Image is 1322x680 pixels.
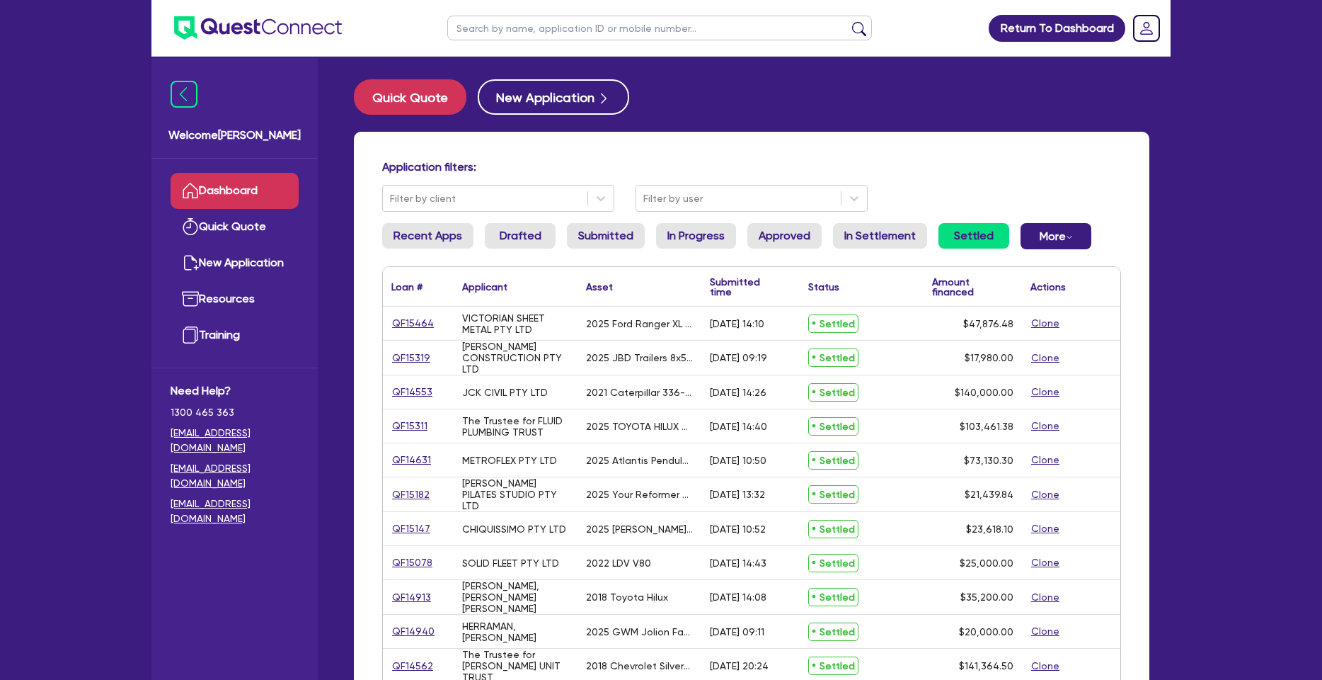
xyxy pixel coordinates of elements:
button: Clone [1030,418,1060,434]
span: $23,618.10 [966,523,1013,535]
a: Submitted [567,223,645,249]
a: Settled [938,223,1009,249]
div: [DATE] 14:40 [710,421,767,432]
span: $21,439.84 [965,489,1013,500]
div: The Trustee for FLUID PLUMBING TRUST [462,415,569,438]
button: Clone [1030,487,1060,503]
a: Drafted [485,223,556,249]
img: training [182,327,199,344]
span: $25,000.00 [960,557,1013,569]
a: [EMAIL_ADDRESS][DOMAIN_NAME] [171,426,299,455]
div: [DATE] 20:24 [710,660,769,671]
a: QF15147 [391,521,431,537]
span: 1300 465 363 [171,405,299,420]
span: Settled [808,623,858,641]
a: Approved [747,223,822,249]
a: In Settlement [833,223,927,249]
a: Recent Apps [382,223,473,249]
div: [PERSON_NAME] CONSTRUCTION PTY LTD [462,341,569,375]
a: In Progress [656,223,736,249]
img: resources [182,290,199,307]
img: quick-quote [182,218,199,235]
a: QF15182 [391,487,430,503]
div: 2021 Caterpillar 336-07GC Excavator [586,387,693,398]
span: $47,876.48 [963,318,1013,329]
div: 2025 Atlantis Pendulum Squat (P/L) [586,455,693,466]
div: [DATE] 14:26 [710,387,766,398]
div: [DATE] 10:52 [710,523,766,535]
button: Clone [1030,452,1060,468]
div: Submitted time [710,277,778,297]
div: 2018 Chevrolet Silverado LTZ [586,660,693,671]
div: VICTORIAN SHEET METAL PTY LTD [462,312,569,335]
a: QF15319 [391,350,431,366]
img: quest-connect-logo-blue [174,16,342,40]
a: New Application [171,245,299,281]
span: Settled [808,348,858,367]
div: 2025 JBD Trailers 8x5 Builders Trailer [586,352,693,363]
button: Clone [1030,589,1060,606]
a: [EMAIL_ADDRESS][DOMAIN_NAME] [171,497,299,526]
button: Clone [1030,315,1060,331]
div: [DATE] 13:32 [710,489,765,500]
div: 2025 Ford Ranger XL Double Cab Chassis [586,318,693,329]
div: 2025 [PERSON_NAME] Platinum Plasma Pen and Apilus Senior 3G [586,523,693,535]
div: 2025 GWM Jolion Facelift Premium 4x2 [586,626,693,637]
span: $17,980.00 [965,352,1013,363]
div: 2025 Your Reformer Envey [586,489,693,500]
button: Clone [1030,350,1060,366]
div: Amount financed [932,277,1013,297]
button: Clone [1030,384,1060,400]
div: HERRAMAN, [PERSON_NAME] [462,620,569,643]
div: [PERSON_NAME] PILATES STUDIO PTY LTD [462,477,569,511]
div: [DATE] 09:11 [710,626,764,637]
div: [DATE] 10:50 [710,455,766,466]
div: METROFLEX PTY LTD [462,455,557,466]
span: Settled [808,314,858,333]
div: [DATE] 14:43 [710,557,766,569]
span: $35,200.00 [960,591,1013,603]
button: Clone [1030,658,1060,674]
a: [EMAIL_ADDRESS][DOMAIN_NAME] [171,461,299,491]
span: Settled [808,588,858,606]
span: $103,461.38 [960,421,1013,432]
div: 2022 LDV V80 [586,557,651,569]
div: [DATE] 14:10 [710,318,764,329]
a: QF15311 [391,418,428,434]
button: Dropdown toggle [1021,223,1091,249]
a: QF14913 [391,589,432,606]
div: [DATE] 09:19 [710,352,767,363]
a: Dashboard [171,173,299,209]
div: SOLID FLEET PTY LTD [462,557,559,569]
a: Dropdown toggle [1128,10,1165,47]
span: $20,000.00 [959,626,1013,637]
a: Quick Quote [354,79,478,115]
span: Settled [808,451,858,470]
button: Clone [1030,555,1060,571]
span: Settled [808,520,858,538]
span: Settled [808,657,858,675]
button: Clone [1030,623,1060,640]
a: QF15078 [391,555,433,571]
a: QF15464 [391,315,435,331]
div: 2018 Toyota Hilux [586,591,668,603]
div: Actions [1030,282,1066,292]
span: Settled [808,554,858,572]
div: 2025 TOYOTA HILUX SR5 DOUBLE CAB UTILITY [586,421,693,432]
div: Applicant [462,282,507,292]
button: New Application [478,79,629,115]
img: icon-menu-close [171,81,197,108]
span: Need Help? [171,382,299,399]
span: Welcome [PERSON_NAME] [168,127,301,144]
span: Settled [808,485,858,504]
div: [PERSON_NAME], [PERSON_NAME] [PERSON_NAME] [462,580,569,614]
input: Search by name, application ID or mobile number... [447,16,872,40]
span: $141,364.50 [959,660,1013,671]
div: JCK CIVIL PTY LTD [462,387,548,398]
div: Loan # [391,282,423,292]
a: QF14631 [391,452,432,468]
a: QF14562 [391,658,434,674]
button: Clone [1030,521,1060,537]
div: Status [808,282,839,292]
